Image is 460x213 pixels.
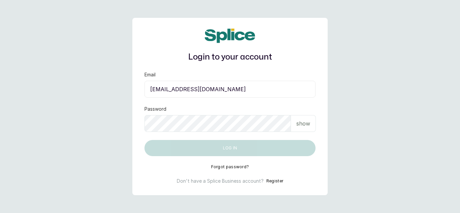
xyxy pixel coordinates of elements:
[144,71,156,78] label: Email
[144,140,316,156] button: Log in
[144,51,316,63] h1: Login to your account
[266,178,283,184] button: Register
[144,81,316,98] input: email@acme.com
[177,178,264,184] p: Don't have a Splice Business account?
[144,106,166,112] label: Password
[296,119,310,128] p: show
[211,164,249,170] button: Forgot password?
